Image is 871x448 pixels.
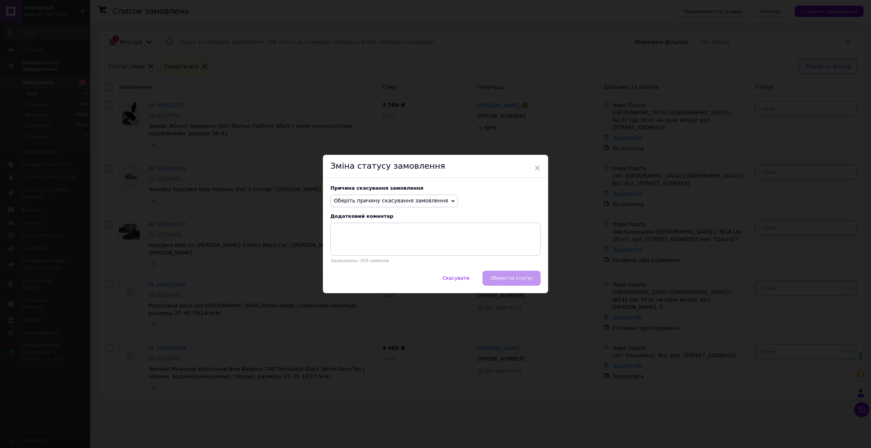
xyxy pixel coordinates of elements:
span: Оберіть причину скасування замовлення [334,198,448,204]
div: Причина скасування замовлення [330,185,541,191]
div: Додатковий коментар [330,213,541,219]
button: Скасувати [435,271,477,286]
span: × [534,162,541,174]
p: Залишилось: 250 символів [330,258,541,263]
span: Скасувати [443,275,469,281]
div: Зміна статусу замовлення [323,155,548,178]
